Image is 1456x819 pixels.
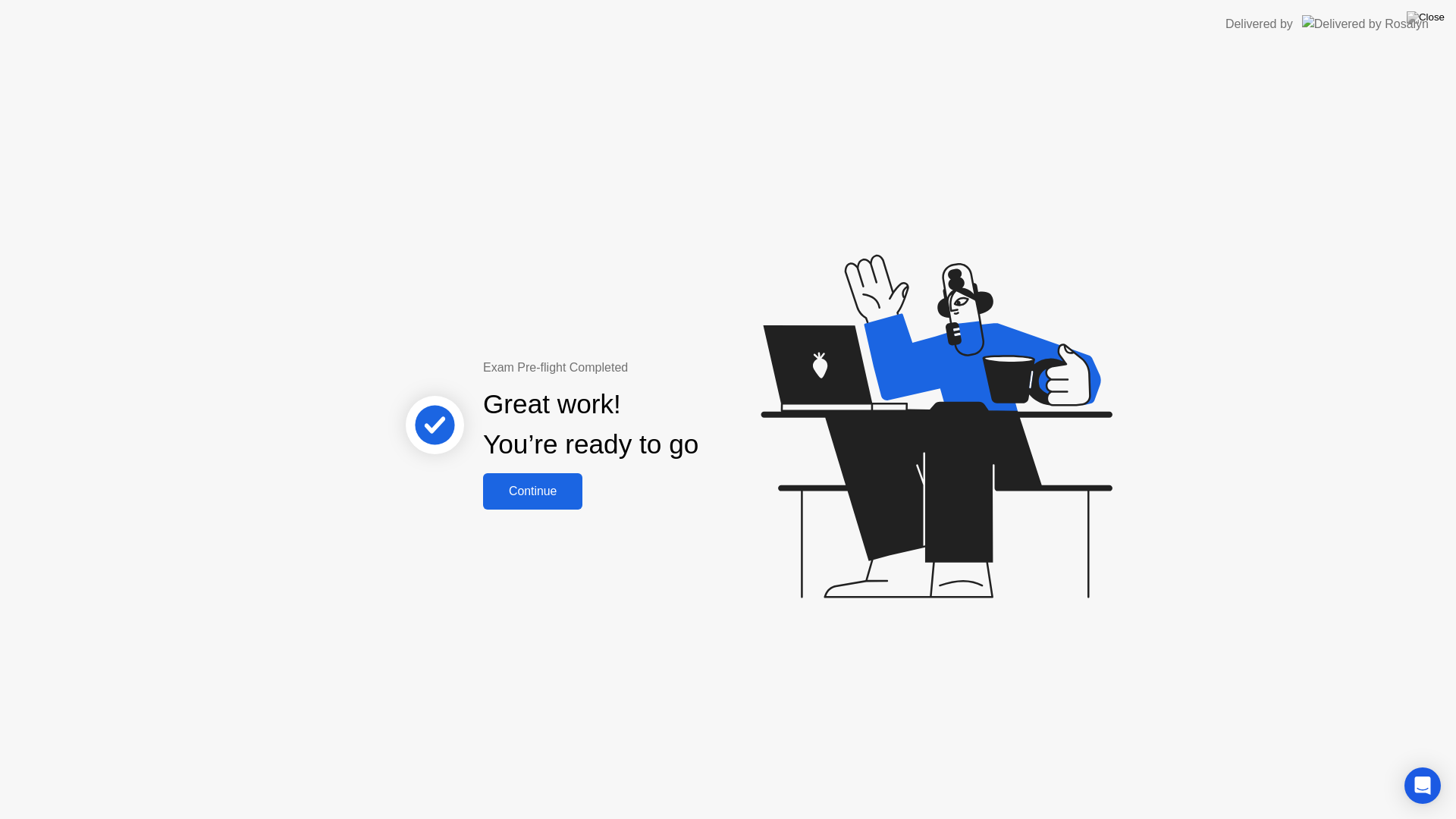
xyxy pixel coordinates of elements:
div: Delivered by [1225,15,1293,33]
div: Open Intercom Messenger [1404,767,1441,804]
div: Continue [488,485,578,498]
img: Close [1407,11,1445,24]
img: Delivered by Rosalyn [1302,15,1429,33]
div: Great work! You’re ready to go [483,384,698,465]
div: Exam Pre-flight Completed [483,359,796,377]
button: Continue [483,473,582,510]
